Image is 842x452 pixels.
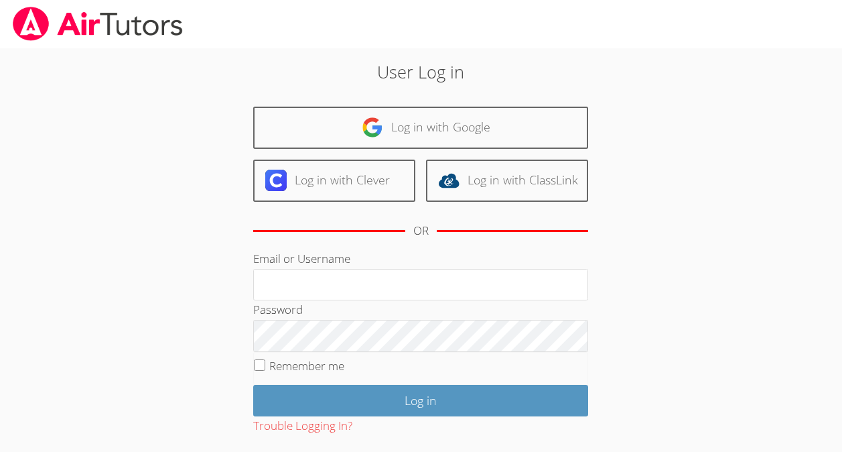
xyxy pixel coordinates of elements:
button: Trouble Logging In? [253,416,352,436]
label: Password [253,302,303,317]
h2: User Log in [194,59,648,84]
div: OR [413,221,429,241]
img: airtutors_banner-c4298cdbf04f3fff15de1276eac7730deb9818008684d7c2e4769d2f7ddbe033.png [11,7,184,41]
label: Remember me [269,358,344,374]
label: Email or Username [253,251,350,266]
img: clever-logo-6eab21bc6e7a338710f1a6ff85c0baf02591cd810cc4098c63d3a4b26e2feb20.svg [265,170,287,191]
img: classlink-logo-d6bb404cc1216ec64c9a2012d9dc4662098be43eaf13dc465df04b49fa7ab582.svg [438,170,460,191]
img: google-logo-50288ca7cdecda66e5e0955fdab243c47b7ad437acaf1139b6f446037453330a.svg [362,117,383,138]
a: Log in with ClassLink [426,160,588,202]
input: Log in [253,385,588,416]
a: Log in with Clever [253,160,415,202]
a: Log in with Google [253,107,588,149]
